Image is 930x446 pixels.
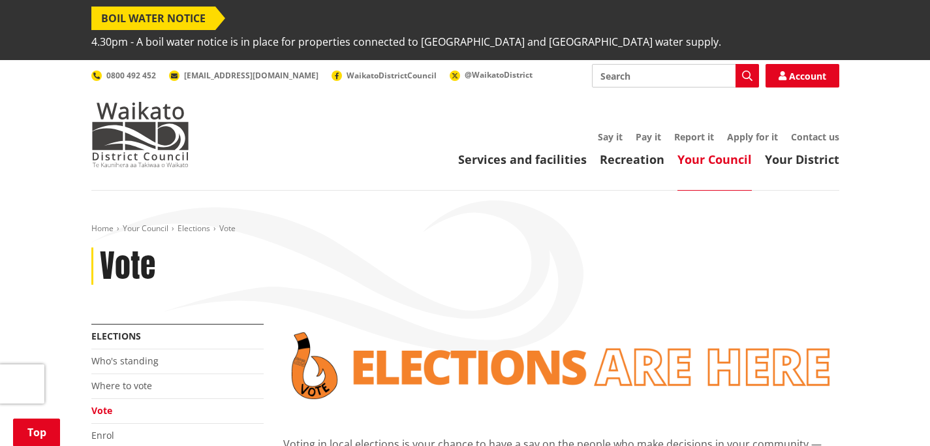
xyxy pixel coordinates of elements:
input: Search input [592,64,759,88]
a: Pay it [636,131,661,143]
a: Say it [598,131,623,143]
a: Top [13,419,60,446]
span: 0800 492 452 [106,70,156,81]
a: Enrol [91,429,114,441]
a: Home [91,223,114,234]
a: Who's standing [91,355,159,367]
span: BOIL WATER NOTICE [91,7,215,30]
span: [EMAIL_ADDRESS][DOMAIN_NAME] [184,70,318,81]
a: Services and facilities [458,151,587,167]
a: Vote [91,404,112,417]
a: Apply for it [727,131,778,143]
span: @WaikatoDistrict [465,69,533,80]
nav: breadcrumb [91,223,839,234]
a: Your District [765,151,839,167]
a: @WaikatoDistrict [450,69,533,80]
span: 4.30pm - A boil water notice is in place for properties connected to [GEOGRAPHIC_DATA] and [GEOGR... [91,30,721,54]
a: Account [766,64,839,88]
h1: Vote [100,247,155,285]
img: Waikato District Council - Te Kaunihera aa Takiwaa o Waikato [91,102,189,167]
a: Contact us [791,131,839,143]
a: 0800 492 452 [91,70,156,81]
a: Where to vote [91,379,152,392]
a: Your Council [123,223,168,234]
span: WaikatoDistrictCouncil [347,70,437,81]
span: Vote [219,223,236,234]
a: Your Council [677,151,752,167]
img: Vote banner transparent [283,324,839,407]
a: Elections [178,223,210,234]
a: [EMAIL_ADDRESS][DOMAIN_NAME] [169,70,318,81]
a: WaikatoDistrictCouncil [332,70,437,81]
a: Report it [674,131,714,143]
a: Elections [91,330,141,342]
a: Recreation [600,151,664,167]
